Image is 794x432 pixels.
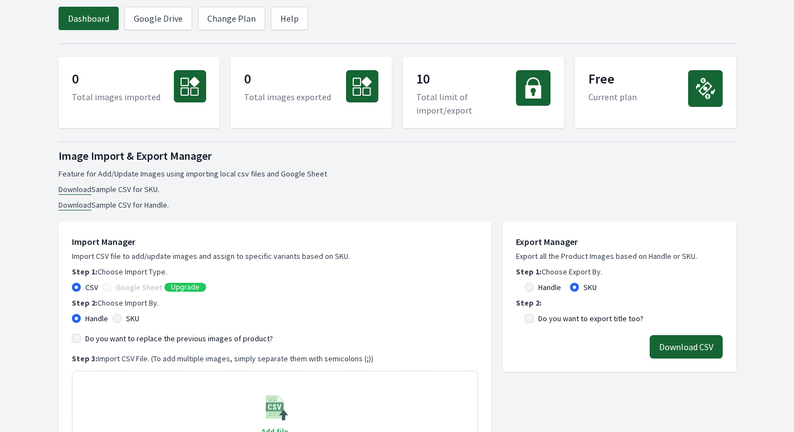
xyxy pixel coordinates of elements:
[516,251,723,262] p: Export all the Product Images based on Handle or SKU.
[72,353,478,364] p: Import CSV File. (To add multiple images, simply separate them with semicolons (;))
[538,313,644,324] label: Do you want to export title too?
[516,298,542,308] b: Step 2:
[244,90,331,104] p: Total images exported
[416,70,516,90] p: 10
[85,282,98,293] label: CSV
[59,184,736,195] li: Sample CSV for SKU.
[72,70,160,90] p: 0
[588,90,637,104] p: Current plan
[588,70,637,90] p: Free
[72,251,478,262] p: Import CSV file to add/update images and assign to specific variants based on SKU.
[72,297,478,308] p: Choose Import By.
[244,70,331,90] p: 0
[271,7,308,30] a: Help
[59,148,736,164] h1: Image Import & Export Manager
[59,184,91,195] a: Download
[198,7,265,30] a: Change Plan
[583,282,597,293] label: SKU
[72,266,478,277] p: Choose Import Type.
[59,168,736,179] p: Feature for Add/Update Images using importing local csv files and Google Sheet
[538,282,561,293] label: Handle
[516,235,723,248] h1: Export Manager
[85,333,273,344] label: Do you want to replace the previous images of product?
[416,90,516,117] p: Total limit of import/export
[72,235,478,248] h1: Import Manager
[59,200,91,210] a: Download
[516,266,723,277] p: Choose Export By.
[650,335,723,359] button: Download CSV
[124,7,192,30] a: Google Drive
[126,313,139,324] label: SKU
[72,298,98,308] b: Step 2:
[72,267,98,277] b: Step 1:
[85,313,108,324] label: Handle
[72,354,98,364] b: Step 3:
[59,199,736,210] li: Sample CSV for Handle.
[116,282,162,293] label: Google Sheet
[516,267,542,277] b: Step 1:
[171,283,199,292] span: Upgrade
[72,90,160,104] p: Total images imported
[59,7,119,30] a: Dashboard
